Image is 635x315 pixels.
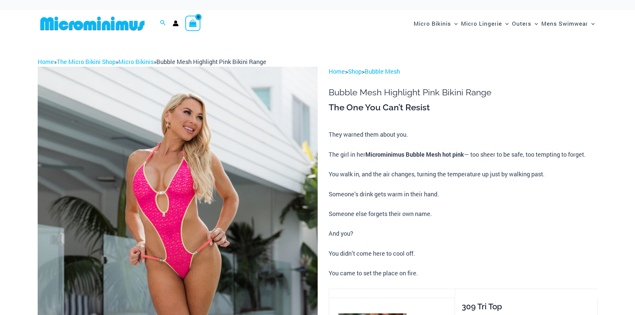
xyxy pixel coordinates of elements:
span: Menu Toggle [531,15,538,32]
span: Bubble Mesh Highlight Pink Bikini Range [156,58,266,66]
nav: Site Navigation [411,12,598,35]
h1: Bubble Mesh Highlight Pink Bikini Range [329,87,597,98]
span: Mens Swimwear [541,15,588,32]
span: Micro Bikinis [414,15,451,32]
a: Home [38,58,54,66]
a: Search icon link [160,19,166,28]
h3: The One You Can’t Resist [329,102,597,113]
span: Outers [512,15,531,32]
b: Microminimus Bubble Mesh hot pink [365,150,464,158]
a: Micro Bikinis [118,58,154,66]
img: MM SHOP LOGO FLAT [38,16,147,31]
span: Menu Toggle [451,15,458,32]
a: View Shopping Cart, empty [185,16,201,31]
span: » » » [38,58,266,66]
a: The Micro Bikini Shop [57,58,116,66]
a: Home [329,67,345,75]
a: Shop [348,67,362,75]
a: Micro LingerieMenu ToggleMenu Toggle [459,13,510,34]
a: Micro BikinisMenu ToggleMenu Toggle [412,13,459,34]
span: Micro Lingerie [461,15,502,32]
a: OutersMenu ToggleMenu Toggle [510,13,540,34]
p: They warned them about you. The girl in her — too sheer to be safe, too tempting to forget. You w... [329,130,597,278]
span: 309 Tri Top [462,302,502,311]
a: Bubble Mesh [365,67,400,75]
span: Menu Toggle [588,15,595,32]
span: Menu Toggle [502,15,509,32]
a: Account icon link [173,20,179,26]
p: > > [329,67,597,77]
a: Mens SwimwearMenu ToggleMenu Toggle [540,13,596,34]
